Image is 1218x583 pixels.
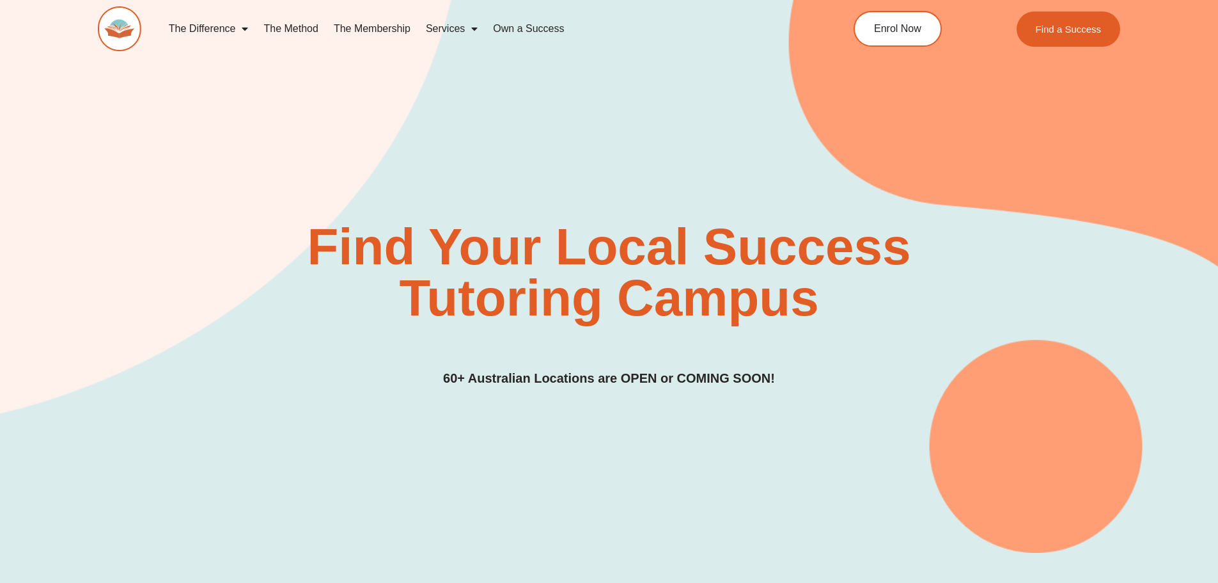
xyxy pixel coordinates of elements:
nav: Menu [161,14,795,44]
a: The Method [256,14,325,44]
span: Enrol Now [874,24,921,34]
h3: 60+ Australian Locations are OPEN or COMING SOON! [443,369,775,388]
a: The Membership [326,14,418,44]
a: The Difference [161,14,256,44]
a: Find a Success [1017,12,1121,47]
h2: Find Your Local Success Tutoring Campus [205,221,1013,324]
a: Enrol Now [854,11,942,47]
a: Services [418,14,485,44]
span: Find a Success [1036,24,1102,34]
a: Own a Success [485,14,572,44]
